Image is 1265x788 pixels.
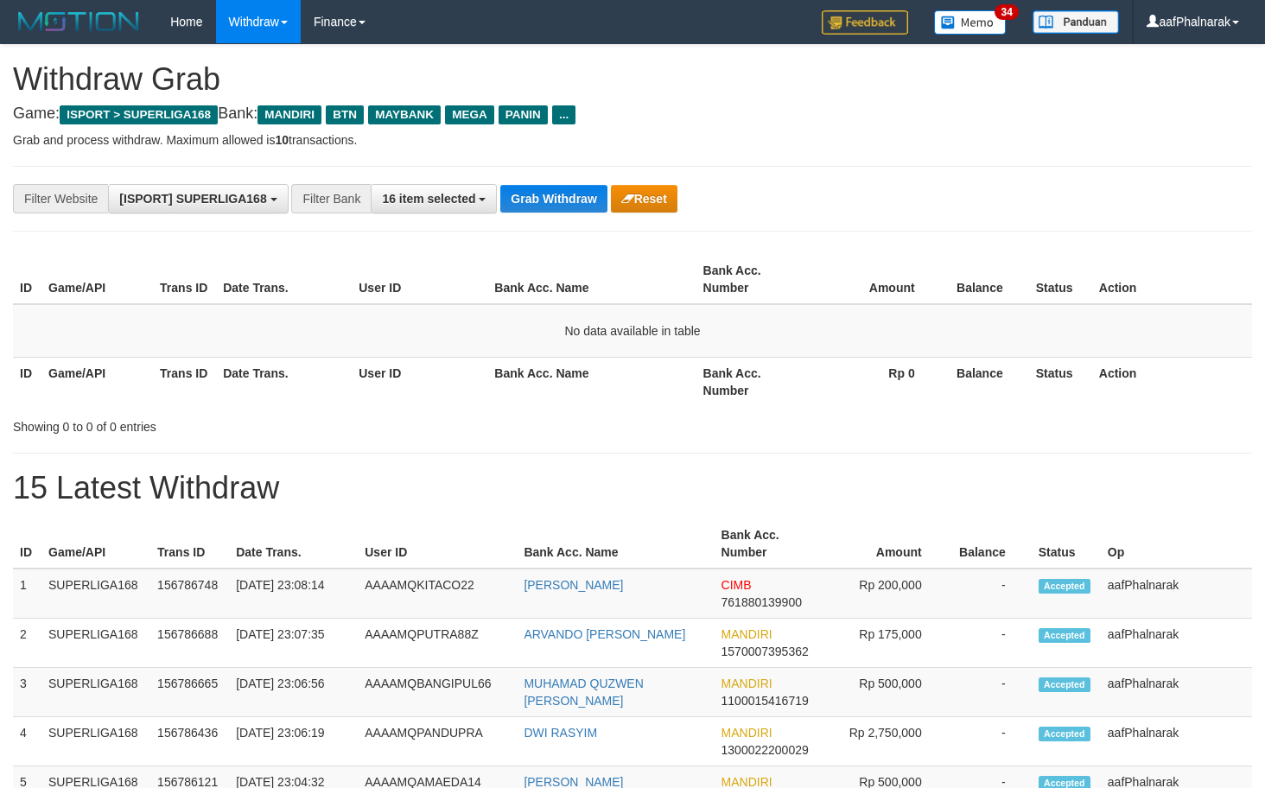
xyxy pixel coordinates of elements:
th: Balance [948,519,1032,569]
p: Grab and process withdraw. Maximum allowed is transactions. [13,131,1252,149]
td: [DATE] 23:06:19 [229,717,358,766]
td: 4 [13,717,41,766]
th: Action [1092,357,1252,406]
th: Action [1092,255,1252,304]
th: Bank Acc. Name [487,357,696,406]
span: Accepted [1039,677,1090,692]
span: MANDIRI [721,677,772,690]
th: Game/API [41,357,153,406]
td: Rp 200,000 [822,569,948,619]
th: Bank Acc. Number [696,357,808,406]
button: Grab Withdraw [500,185,607,213]
td: 156786436 [150,717,229,766]
th: User ID [352,255,487,304]
span: MAYBANK [368,105,441,124]
th: ID [13,519,41,569]
td: - [948,668,1032,717]
div: Filter Website [13,184,108,213]
th: Balance [941,255,1029,304]
a: DWI RASYIM [524,726,597,740]
span: CIMB [721,578,752,592]
td: No data available in table [13,304,1252,358]
div: Filter Bank [291,184,371,213]
img: panduan.png [1033,10,1119,34]
span: Copy 761880139900 to clipboard [721,595,802,609]
th: Date Trans. [216,357,352,406]
img: Feedback.jpg [822,10,908,35]
a: MUHAMAD QUZWEN [PERSON_NAME] [524,677,643,708]
span: Accepted [1039,628,1090,643]
span: MANDIRI [721,726,772,740]
span: PANIN [499,105,548,124]
td: - [948,717,1032,766]
td: 156786748 [150,569,229,619]
th: Bank Acc. Number [715,519,822,569]
th: Balance [941,357,1029,406]
td: AAAAMQPANDUPRA [358,717,517,766]
td: Rp 175,000 [822,619,948,668]
th: Amount [808,255,941,304]
td: aafPhalnarak [1101,668,1252,717]
td: SUPERLIGA168 [41,668,150,717]
th: Date Trans. [216,255,352,304]
th: Status [1029,255,1092,304]
td: SUPERLIGA168 [41,569,150,619]
button: [ISPORT] SUPERLIGA168 [108,184,288,213]
th: Amount [822,519,948,569]
h1: 15 Latest Withdraw [13,471,1252,505]
td: - [948,619,1032,668]
h1: Withdraw Grab [13,62,1252,97]
td: - [948,569,1032,619]
button: 16 item selected [371,184,497,213]
th: Date Trans. [229,519,358,569]
h4: Game: Bank: [13,105,1252,123]
td: 2 [13,619,41,668]
span: MEGA [445,105,494,124]
th: Trans ID [150,519,229,569]
th: Trans ID [153,357,216,406]
span: MANDIRI [721,627,772,641]
td: [DATE] 23:07:35 [229,619,358,668]
th: ID [13,357,41,406]
th: Game/API [41,255,153,304]
span: Accepted [1039,727,1090,741]
img: MOTION_logo.png [13,9,144,35]
td: Rp 500,000 [822,668,948,717]
strong: 10 [275,133,289,147]
td: aafPhalnarak [1101,717,1252,766]
td: aafPhalnarak [1101,569,1252,619]
th: Bank Acc. Name [517,519,714,569]
th: User ID [358,519,517,569]
span: Accepted [1039,579,1090,594]
span: BTN [326,105,364,124]
td: [DATE] 23:08:14 [229,569,358,619]
td: AAAAMQKITACO22 [358,569,517,619]
span: 16 item selected [382,192,475,206]
div: Showing 0 to 0 of 0 entries [13,411,514,435]
td: 156786665 [150,668,229,717]
th: Op [1101,519,1252,569]
th: ID [13,255,41,304]
th: Rp 0 [808,357,941,406]
th: Trans ID [153,255,216,304]
th: User ID [352,357,487,406]
span: ISPORT > SUPERLIGA168 [60,105,218,124]
td: [DATE] 23:06:56 [229,668,358,717]
th: Bank Acc. Number [696,255,808,304]
td: 1 [13,569,41,619]
td: AAAAMQPUTRA88Z [358,619,517,668]
span: Copy 1570007395362 to clipboard [721,645,809,658]
td: 156786688 [150,619,229,668]
td: SUPERLIGA168 [41,717,150,766]
th: Status [1029,357,1092,406]
span: Copy 1100015416719 to clipboard [721,694,809,708]
td: Rp 2,750,000 [822,717,948,766]
th: Status [1032,519,1101,569]
td: aafPhalnarak [1101,619,1252,668]
span: ... [552,105,575,124]
th: Game/API [41,519,150,569]
span: MANDIRI [257,105,321,124]
span: 34 [995,4,1018,20]
span: [ISPORT] SUPERLIGA168 [119,192,266,206]
span: Copy 1300022200029 to clipboard [721,743,809,757]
